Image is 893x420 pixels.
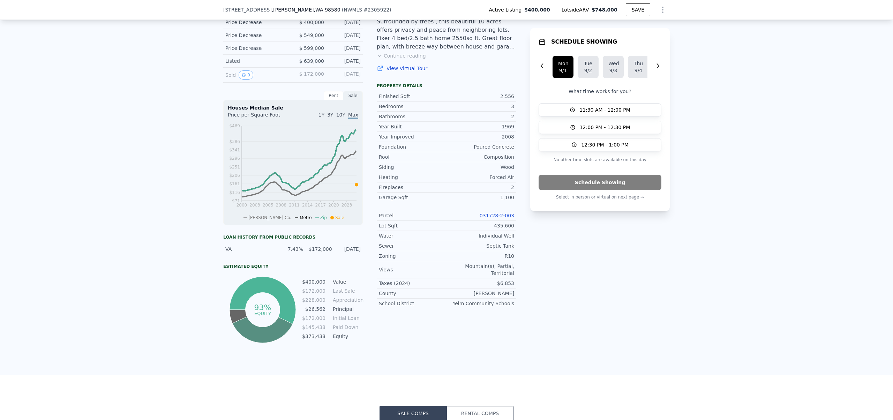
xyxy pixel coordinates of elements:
[580,124,630,131] span: 12:00 PM - 12:30 PM
[276,203,287,208] tspan: 2008
[446,164,514,171] div: Wood
[558,67,568,74] div: 9/1
[229,139,240,144] tspan: $386
[379,184,446,191] div: Fireplaces
[379,290,446,297] div: County
[583,67,593,74] div: 9/2
[342,6,391,13] div: ( )
[249,203,260,208] tspan: 2003
[446,113,514,120] div: 2
[229,190,240,195] tspan: $116
[626,3,650,16] button: SAVE
[302,296,326,304] td: $228,000
[318,112,324,118] span: 1Y
[480,213,514,218] a: 031728-2-003
[446,143,514,150] div: Poured Concrete
[225,246,275,253] div: VA
[379,253,446,260] div: Zoning
[656,3,670,17] button: Show Options
[302,314,326,322] td: $172,000
[539,138,661,151] button: 12:30 PM - 1:00 PM
[551,38,617,46] h1: SCHEDULE SHOWING
[229,181,240,186] tspan: $161
[330,58,361,65] div: [DATE]
[328,203,339,208] tspan: 2020
[302,323,326,331] td: $145,438
[254,303,271,312] tspan: 93%
[446,174,514,181] div: Forced Air
[229,156,240,161] tspan: $296
[379,194,446,201] div: Garage Sqft
[228,104,358,111] div: Houses Median Sale
[272,6,340,13] span: , [PERSON_NAME]
[379,222,446,229] div: Lot Sqft
[229,165,240,170] tspan: $251
[377,65,516,72] a: View Virtual Tour
[330,19,361,26] div: [DATE]
[343,91,363,100] div: Sale
[330,70,361,80] div: [DATE]
[446,184,514,191] div: 2
[539,103,661,117] button: 11:30 AM - 12:00 PM
[335,215,344,220] span: Sale
[377,83,516,89] div: Property details
[299,58,324,64] span: $ 639,000
[302,332,326,340] td: $373,438
[324,91,343,100] div: Rent
[248,215,291,220] span: [PERSON_NAME] Co.
[254,310,271,316] tspan: equity
[379,153,446,160] div: Roof
[446,263,514,277] div: Mountain(s), Partial, Territorial
[379,242,446,249] div: Sewer
[232,198,240,203] tspan: $71
[379,103,446,110] div: Bedrooms
[553,56,573,78] button: Mon9/1
[489,6,524,13] span: Active Listing
[331,332,363,340] td: Equity
[539,175,661,190] button: Schedule Showing
[229,173,240,178] tspan: $206
[331,278,363,286] td: Value
[581,141,629,148] span: 12:30 PM - 1:00 PM
[320,215,327,220] span: Zip
[562,6,592,13] span: Lotside ARV
[539,156,661,164] p: No other time slots are available on this day
[524,6,550,13] span: $400,000
[237,203,247,208] tspan: 2000
[302,203,313,208] tspan: 2014
[379,143,446,150] div: Foundation
[603,56,624,78] button: Wed9/3
[446,194,514,201] div: 1,100
[225,32,287,39] div: Price Decrease
[299,45,324,51] span: $ 599,000
[446,300,514,307] div: Yelm Community Schools
[446,290,514,297] div: [PERSON_NAME]
[633,67,643,74] div: 9/4
[446,280,514,287] div: $6,853
[539,88,661,95] p: What time works for you?
[558,60,568,67] div: Mon
[379,113,446,120] div: Bathrooms
[628,56,649,78] button: Thu9/4
[223,6,272,13] span: [STREET_ADDRESS]
[331,323,363,331] td: Paid Down
[379,164,446,171] div: Siding
[446,222,514,229] div: 435,600
[225,19,287,26] div: Price Decrease
[608,60,618,67] div: Wed
[223,234,363,240] div: Loan history from public records
[302,287,326,295] td: $172,000
[633,60,643,67] div: Thu
[579,106,630,113] span: 11:30 AM - 12:00 PM
[302,278,326,286] td: $400,000
[379,300,446,307] div: School District
[379,266,446,273] div: Views
[299,71,324,77] span: $ 172,000
[583,60,593,67] div: Tue
[379,93,446,100] div: Finished Sqft
[229,148,240,152] tspan: $341
[279,246,303,253] div: 7.43%
[228,111,293,122] div: Price per Square Foot
[379,212,446,219] div: Parcel
[379,232,446,239] div: Water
